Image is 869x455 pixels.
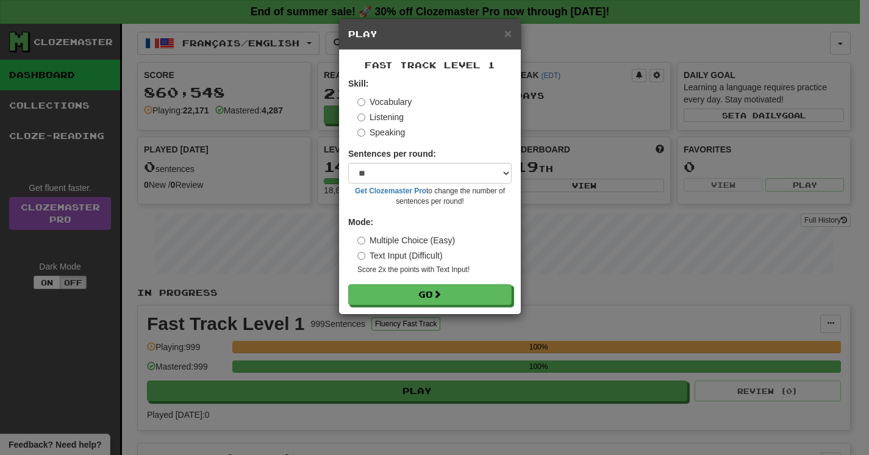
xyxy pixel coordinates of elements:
small: to change the number of sentences per round! [348,186,512,207]
input: Speaking [357,129,365,137]
input: Listening [357,113,365,121]
strong: Mode: [348,217,373,227]
input: Text Input (Difficult) [357,252,365,260]
label: Vocabulary [357,96,412,108]
label: Sentences per round: [348,148,436,160]
a: Get Clozemaster Pro [355,187,426,195]
button: Close [504,27,512,40]
input: Vocabulary [357,98,365,106]
label: Listening [357,111,404,123]
h5: Play [348,28,512,40]
button: Go [348,284,512,305]
strong: Skill: [348,79,368,88]
input: Multiple Choice (Easy) [357,237,365,245]
span: Fast Track Level 1 [365,60,495,70]
label: Text Input (Difficult) [357,249,443,262]
label: Multiple Choice (Easy) [357,234,455,246]
span: × [504,26,512,40]
small: Score 2x the points with Text Input ! [357,265,512,275]
label: Speaking [357,126,405,138]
